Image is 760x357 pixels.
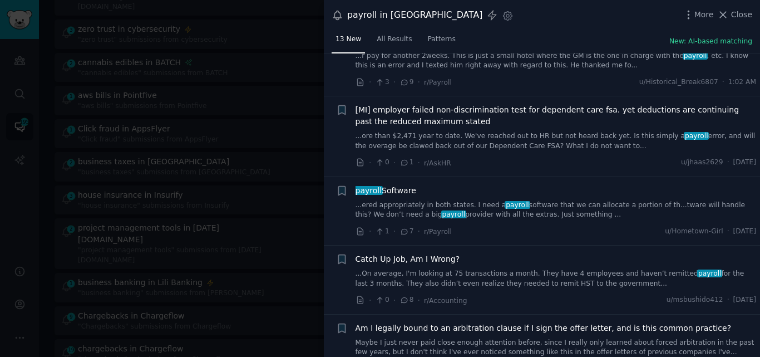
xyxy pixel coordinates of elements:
[393,295,396,306] span: ·
[399,227,413,237] span: 7
[418,295,420,306] span: ·
[356,253,460,265] a: Catch Up Job, Am I Wrong?
[424,79,452,86] span: r/Payroll
[399,77,413,87] span: 9
[684,132,709,140] span: payroll
[733,295,756,305] span: [DATE]
[681,158,723,168] span: u/jhaas2629
[717,9,752,21] button: Close
[733,158,756,168] span: [DATE]
[418,226,420,237] span: ·
[697,270,722,277] span: payroll
[356,51,757,71] a: ...r pay for another 2weeks. This is just a small hotel where the GM is the one in charge with th...
[393,226,396,237] span: ·
[683,52,708,60] span: payroll
[354,186,383,195] span: payroll
[722,77,724,87] span: ·
[694,9,714,21] span: More
[356,322,732,334] a: Am I legally bound to an arbitration clause if I sign the offer letter, and is this common practice?
[424,228,452,236] span: r/Payroll
[356,131,757,151] a: ...ore than $2,471 year to date. We've reached out to HR but not heard back yet. Is this simply a...
[356,104,757,128] a: [MI] employer failed non-discrimination test for dependent care fsa. yet deductions are continuin...
[356,185,416,197] a: payrollSoftware
[639,77,718,87] span: u/Historical_Break6807
[332,31,365,53] a: 13 New
[356,185,416,197] span: Software
[424,31,460,53] a: Patterns
[356,200,757,220] a: ...ered appropriately in both states. I need apayrollsoftware that we can allocate a portion of t...
[424,297,467,305] span: r/Accounting
[727,227,729,237] span: ·
[727,158,729,168] span: ·
[347,8,482,22] div: payroll in [GEOGRAPHIC_DATA]
[369,157,371,169] span: ·
[728,77,756,87] span: 1:02 AM
[441,211,466,218] span: payroll
[399,295,413,305] span: 8
[424,159,451,167] span: r/AskHR
[683,9,714,21] button: More
[393,76,396,88] span: ·
[731,9,752,21] span: Close
[667,295,723,305] span: u/msbushido412
[375,77,389,87] span: 3
[369,226,371,237] span: ·
[428,35,456,45] span: Patterns
[399,158,413,168] span: 1
[393,157,396,169] span: ·
[375,227,389,237] span: 1
[377,35,412,45] span: All Results
[369,76,371,88] span: ·
[375,158,389,168] span: 0
[369,295,371,306] span: ·
[727,295,729,305] span: ·
[356,269,757,288] a: ...On average, I'm looking at 75 transactions a month. They have 4 employees and haven’t remitted...
[335,35,361,45] span: 13 New
[418,157,420,169] span: ·
[418,76,420,88] span: ·
[373,31,416,53] a: All Results
[669,37,752,47] button: New: AI-based matching
[665,227,723,237] span: u/Hometown-Girl
[505,201,530,209] span: payroll
[733,227,756,237] span: [DATE]
[375,295,389,305] span: 0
